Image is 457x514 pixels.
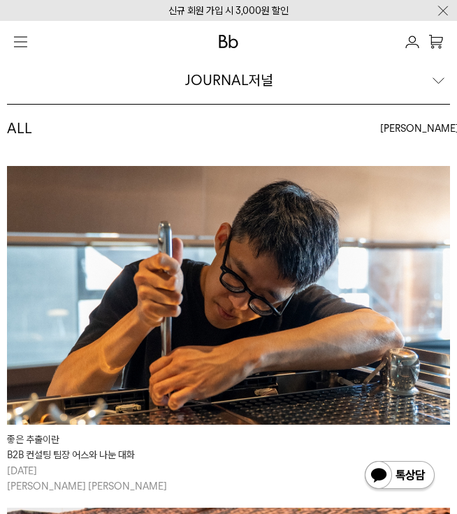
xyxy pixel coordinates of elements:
p: [DATE] [PERSON_NAME] [PERSON_NAME] [7,463,450,494]
img: 카카오톡 채널 1:1 채팅 버튼 [363,460,436,493]
div: JOURNAL 저널 [185,70,273,90]
div: 좋은 추출이란 B2B 컨설팅 팀장 어스와 나눈 대화 [7,432,450,463]
a: 좋은 추출이란B2B 컨설팅 팀장 어스와 나눈 대화 좋은 추출이란B2B 컨설팅 팀장 어스와 나눈 대화 [DATE][PERSON_NAME] [PERSON_NAME] [7,166,450,494]
h2: ALL [7,105,32,152]
a: 신규 회원 가입 시 3,000원 할인 [168,5,289,16]
img: 로고 [219,35,238,48]
img: 좋은 추출이란B2B 컨설팅 팀장 어스와 나눈 대화 [7,166,450,425]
